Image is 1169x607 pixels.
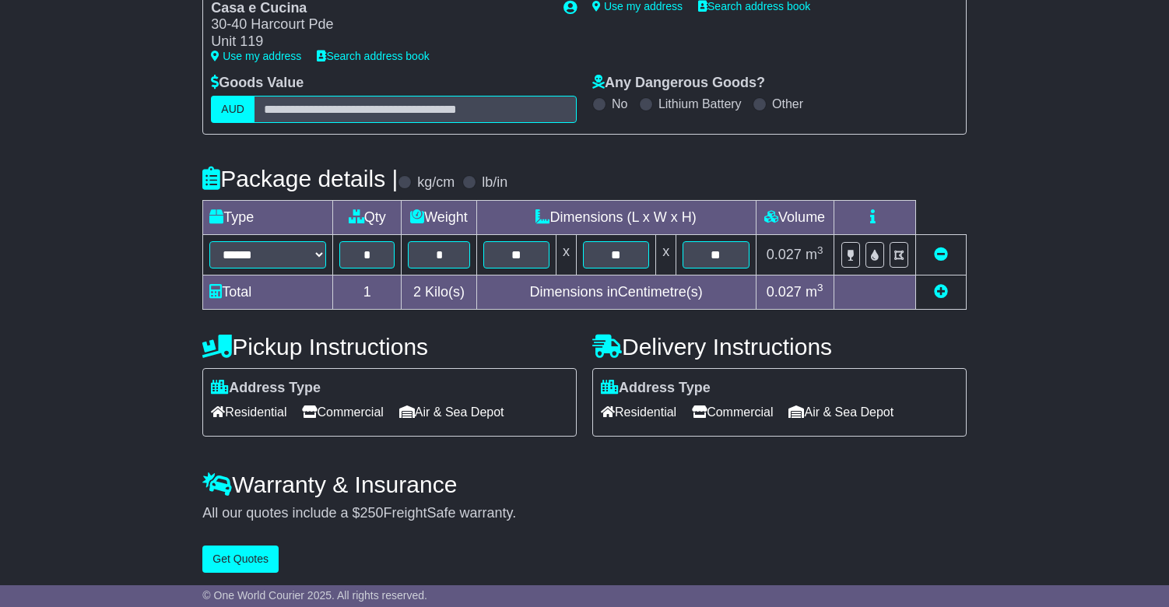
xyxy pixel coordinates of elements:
[556,234,576,275] td: x
[211,16,548,33] div: 30-40 Harcourt Pde
[399,400,504,424] span: Air & Sea Depot
[211,75,304,92] label: Goods Value
[788,400,893,424] span: Air & Sea Depot
[202,166,398,191] h4: Package details |
[302,400,383,424] span: Commercial
[767,284,802,300] span: 0.027
[817,244,823,256] sup: 3
[658,96,742,111] label: Lithium Battery
[806,247,823,262] span: m
[333,275,402,309] td: 1
[772,96,803,111] label: Other
[211,50,301,62] a: Use my address
[592,334,967,360] h4: Delivery Instructions
[601,400,676,424] span: Residential
[592,75,765,92] label: Any Dangerous Goods?
[656,234,676,275] td: x
[211,400,286,424] span: Residential
[601,380,711,397] label: Address Type
[476,200,756,234] td: Dimensions (L x W x H)
[482,174,507,191] label: lb/in
[202,589,427,602] span: © One World Courier 2025. All rights reserved.
[202,505,966,522] div: All our quotes include a $ FreightSafe warranty.
[203,200,333,234] td: Type
[402,275,476,309] td: Kilo(s)
[203,275,333,309] td: Total
[756,200,834,234] td: Volume
[202,472,966,497] h4: Warranty & Insurance
[402,200,476,234] td: Weight
[817,282,823,293] sup: 3
[476,275,756,309] td: Dimensions in Centimetre(s)
[211,96,255,123] label: AUD
[934,284,948,300] a: Add new item
[612,96,627,111] label: No
[413,284,421,300] span: 2
[360,505,383,521] span: 250
[767,247,802,262] span: 0.027
[333,200,402,234] td: Qty
[934,247,948,262] a: Remove this item
[317,50,429,62] a: Search address book
[692,400,773,424] span: Commercial
[202,546,279,573] button: Get Quotes
[806,284,823,300] span: m
[202,334,577,360] h4: Pickup Instructions
[211,33,548,51] div: Unit 119
[211,380,321,397] label: Address Type
[417,174,455,191] label: kg/cm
